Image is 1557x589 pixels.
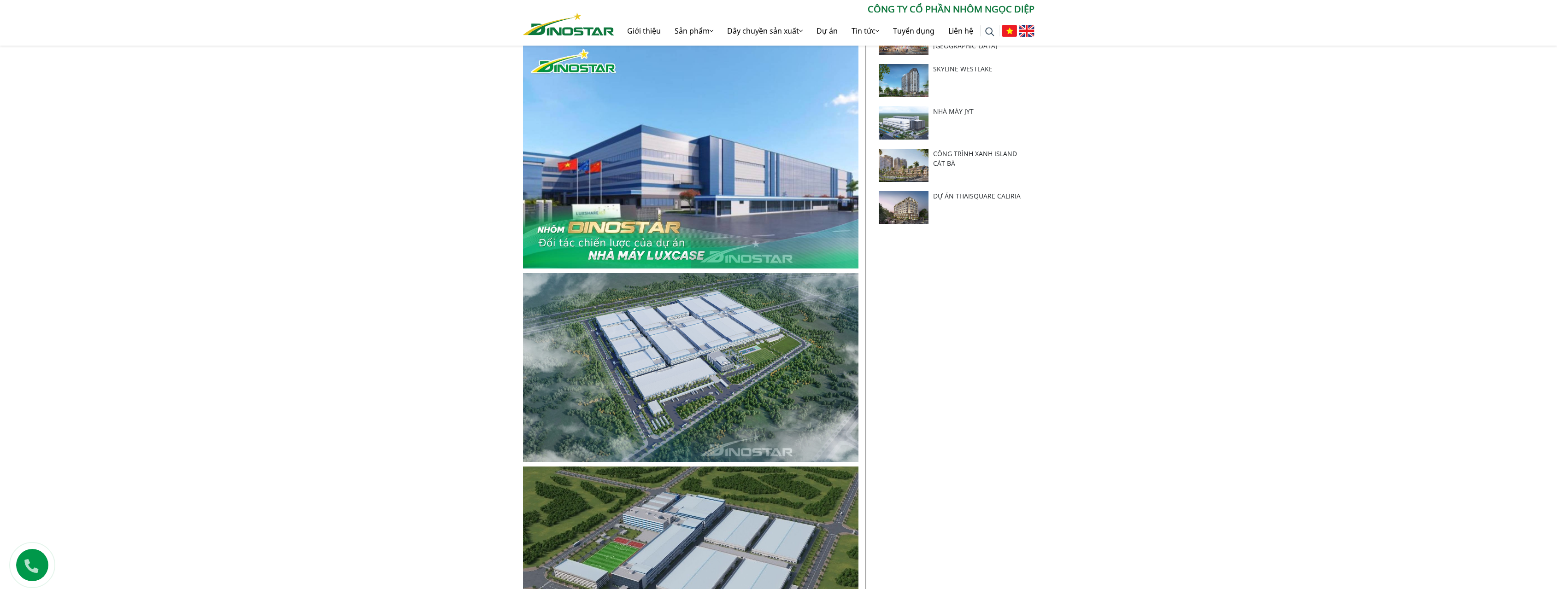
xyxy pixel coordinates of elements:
a: DỰ ÁN THAISQUARE CALIRIA [933,192,1021,200]
a: Liên hệ [941,16,980,46]
img: Tiếng Việt [1002,25,1017,37]
img: search [985,27,994,36]
img: Nhôm Dinostar [523,12,614,35]
img: Nhôm Dinostar là đối tác dự án nhà máy Luxcase [523,45,858,268]
a: NHÀ MÁY JYT [933,107,974,116]
a: Dự án [810,16,845,46]
a: SKYLINE WESTLAKE [933,64,993,73]
a: Tin tức [845,16,886,46]
img: DỰ ÁN THAISQUARE CALIRIA [879,191,929,224]
p: CÔNG TY CỔ PHẦN NHÔM NGỌC DIỆP [614,2,1034,16]
a: Sản phẩm [668,16,720,46]
img: English [1019,25,1034,37]
img: CÔNG TRÌNH XANH ISLAND CÁT BÀ [879,149,929,182]
img: SKYLINE WESTLAKE [879,64,929,97]
a: Dây chuyền sản xuất [720,16,810,46]
a: CÔNG TRÌNH XANH ISLAND CÁT BÀ [933,149,1017,168]
a: Giới thiệu [620,16,668,46]
img: NHÀ MÁY JYT [879,106,929,140]
a: Tuyển dụng [886,16,941,46]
